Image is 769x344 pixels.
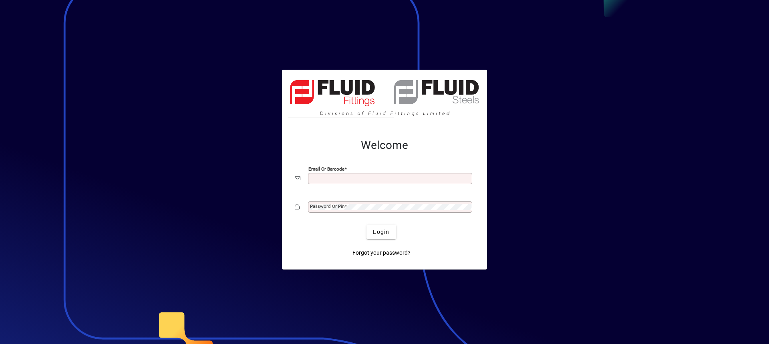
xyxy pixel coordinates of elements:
[366,225,396,239] button: Login
[295,139,474,152] h2: Welcome
[349,245,414,260] a: Forgot your password?
[308,166,344,172] mat-label: Email or Barcode
[352,249,411,257] span: Forgot your password?
[373,228,389,236] span: Login
[310,203,344,209] mat-label: Password or Pin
